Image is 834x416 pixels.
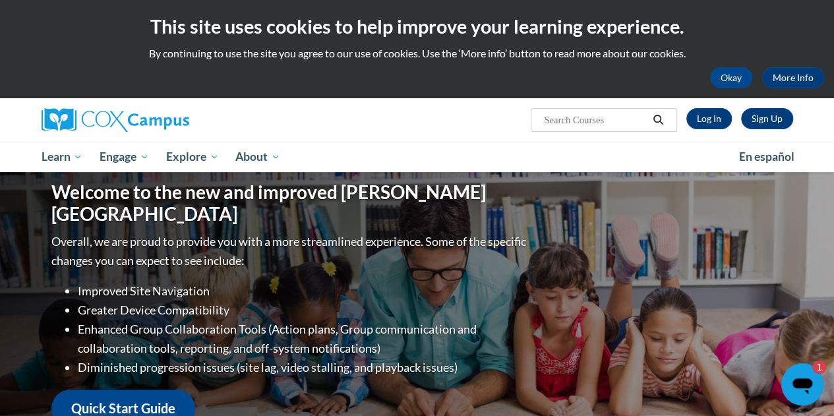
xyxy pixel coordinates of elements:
[730,143,803,171] a: En español
[741,108,793,129] a: Register
[41,149,82,165] span: Learn
[543,112,648,128] input: Search Courses
[710,67,752,88] button: Okay
[51,232,529,270] p: Overall, we are proud to provide you with a more streamlined experience. Some of the specific cha...
[42,108,279,132] a: Cox Campus
[10,46,824,61] p: By continuing to use the site you agree to our use of cookies. Use the ‘More info’ button to read...
[78,282,529,301] li: Improved Site Navigation
[32,142,803,172] div: Main menu
[800,361,826,374] iframe: Number of unread messages
[781,363,823,405] iframe: Button to launch messaging window, 1 unread message
[648,112,668,128] button: Search
[78,301,529,320] li: Greater Device Compatibility
[166,149,219,165] span: Explore
[91,142,158,172] a: Engage
[227,142,289,172] a: About
[78,358,529,377] li: Diminished progression issues (site lag, video stalling, and playback issues)
[51,181,529,225] h1: Welcome to the new and improved [PERSON_NAME][GEOGRAPHIC_DATA]
[33,142,92,172] a: Learn
[762,67,824,88] a: More Info
[100,149,149,165] span: Engage
[78,320,529,358] li: Enhanced Group Collaboration Tools (Action plans, Group communication and collaboration tools, re...
[739,150,794,163] span: En español
[235,149,280,165] span: About
[42,108,189,132] img: Cox Campus
[686,108,732,129] a: Log In
[158,142,227,172] a: Explore
[10,13,824,40] h2: This site uses cookies to help improve your learning experience.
